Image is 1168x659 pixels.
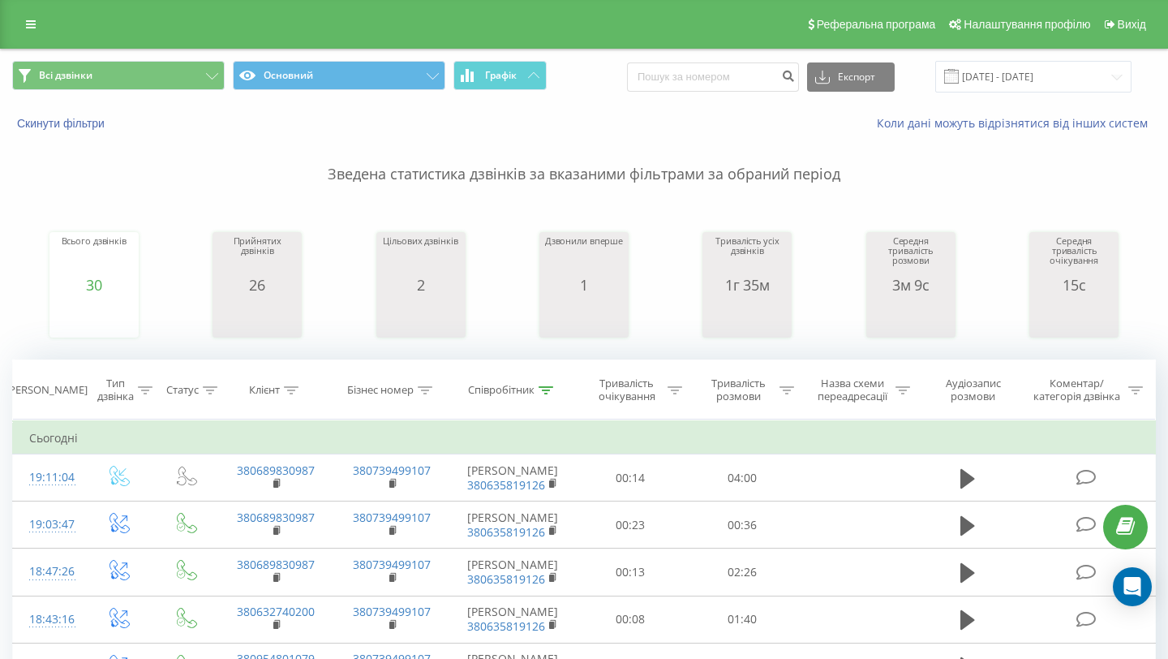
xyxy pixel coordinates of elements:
input: Пошук за номером [627,62,799,92]
div: Середня тривалість розмови [870,236,951,277]
a: 380632740200 [237,604,315,619]
div: 18:47:26 [29,556,68,588]
div: Статус [166,384,199,398]
button: Всі дзвінки [12,61,225,90]
td: [PERSON_NAME] [450,549,575,596]
div: Коментар/категорія дзвінка [1029,377,1124,404]
button: Основний [233,61,445,90]
div: Аудіозапис розмови [929,377,1017,404]
span: Вихід [1118,18,1146,31]
button: Експорт [807,62,895,92]
div: 30 [62,277,127,293]
td: 01:40 [686,596,798,643]
div: 15с [1033,277,1114,293]
div: Open Intercom Messenger [1113,567,1152,606]
div: Прийнятих дзвінків [217,236,298,277]
a: 380739499107 [353,463,431,478]
button: Графік [453,61,547,90]
div: 1г 35м [706,277,788,293]
td: [PERSON_NAME] [450,454,575,502]
div: Тривалість розмови [701,377,775,404]
div: 2 [383,277,457,293]
a: 380635819126 [467,618,545,634]
a: 380739499107 [353,557,431,572]
div: 3м 9с [870,277,951,293]
div: Середня тривалість очікування [1033,236,1114,277]
td: 00:08 [575,596,687,643]
div: Всього дзвінків [62,236,127,277]
a: Коли дані можуть відрізнятися вiд інших систем [877,115,1156,131]
td: 04:00 [686,454,798,502]
div: Клієнт [249,384,280,398]
div: Співробітник [468,384,535,398]
div: 1 [545,277,623,293]
a: 380635819126 [467,477,545,493]
span: Всі дзвінки [39,69,92,82]
td: 00:36 [686,502,798,549]
td: 00:14 [575,454,687,502]
div: 18:43:16 [29,604,68,635]
div: 26 [217,277,298,293]
td: [PERSON_NAME] [450,596,575,643]
a: 380689830987 [237,510,315,525]
div: Дзвонили вперше [545,236,623,277]
div: [PERSON_NAME] [6,384,88,398]
div: 19:03:47 [29,509,68,541]
div: Назва схеми переадресації [813,377,891,404]
div: Тип дзвінка [97,377,134,404]
div: 19:11:04 [29,462,68,493]
span: Реферальна програма [817,18,936,31]
td: 00:23 [575,502,687,549]
a: 380689830987 [237,557,315,572]
div: Цільових дзвінків [383,236,457,277]
a: 380689830987 [237,463,315,478]
a: 380739499107 [353,510,431,525]
span: Налаштування профілю [964,18,1090,31]
div: Тривалість очікування [590,377,664,404]
a: 380635819126 [467,524,545,540]
td: Сьогодні [13,422,1156,454]
td: 00:13 [575,549,687,596]
a: 380635819126 [467,571,545,587]
td: [PERSON_NAME] [450,502,575,549]
div: Тривалість усіх дзвінків [706,236,788,277]
td: 02:26 [686,549,798,596]
span: Графік [485,70,517,81]
a: 380739499107 [353,604,431,619]
p: Зведена статистика дзвінків за вказаними фільтрами за обраний період [12,131,1156,185]
div: Бізнес номер [347,384,414,398]
button: Скинути фільтри [12,116,113,131]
